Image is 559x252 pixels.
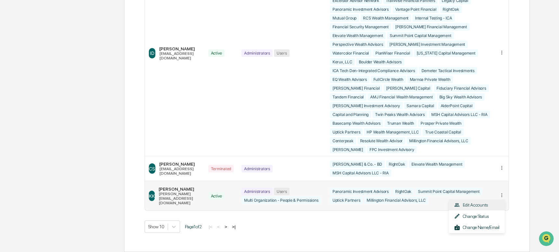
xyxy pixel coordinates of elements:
div: Tandem Financial [330,93,366,101]
div: Internal Testing - ICA [412,14,455,22]
span: Page 1 of 2 [185,224,202,229]
div: Fiduciary Financial Advisors [434,84,488,92]
div: Capital and Planning [330,111,371,118]
div: FullCircle Wealth [371,76,406,83]
div: Millington Financial Advisors, LLC [407,137,471,145]
button: Start new chat [110,52,118,59]
div: AMJ Financial Wealth Management [368,93,435,101]
div: ICA Tech Den-Integrated Compliance Advisors [330,67,418,74]
button: > [223,224,229,230]
span: ID [150,50,154,56]
div: Basecamp Wealth Advisors [330,120,383,127]
div: Mutual Group [330,14,359,22]
div: Terminated [208,165,234,172]
div: [EMAIL_ADDRESS][DOMAIN_NAME] [159,167,201,176]
div: We're available if you need us! [22,56,82,61]
div: Start new chat [22,50,107,56]
span: Pylon [65,110,79,115]
span: KK [149,193,155,199]
div: Marnoa Private Wealth [407,76,453,83]
div: 🔎 [6,95,12,100]
div: Administrators [241,49,273,57]
div: [PERSON_NAME][EMAIL_ADDRESS][DOMAIN_NAME] [159,192,201,205]
div: Summit Point Capital Management [415,188,482,195]
div: MSH Capital Advisors LLC - RIA [429,111,490,118]
div: Elevate Wealth Management [409,160,465,168]
div: PlanWiser Financial [373,49,412,57]
div: RCS Wealth Management [360,14,411,22]
div: Edit Accounts [454,202,500,208]
div: MSH Capital Advisors LLC - RIA [330,169,391,177]
div: Prosper Private Wealth [418,120,464,127]
button: >| [230,224,238,230]
p: How can we help? [6,14,118,24]
div: [US_STATE] Capital Management [414,49,478,57]
span: CS [149,166,155,171]
iframe: Open customer support [538,231,556,248]
div: Uptick Partners [330,196,363,204]
div: EQ Wealth Advisors [330,76,370,83]
span: Attestations [54,82,81,88]
div: [PERSON_NAME] [159,186,201,192]
div: AlderPoint Capital [438,102,475,109]
div: [PERSON_NAME] Financial [330,84,382,92]
a: 🖐️Preclearance [4,79,45,91]
div: Watercolor Financial [330,49,371,57]
div: Boulder Wealth Advisors [356,58,404,66]
a: Powered byPylon [46,110,79,115]
div: [PERSON_NAME] Investment Management [387,41,468,48]
div: Elevate Wealth Management [330,32,386,39]
div: Active [208,49,225,57]
div: Big Sky Wealth Advisors [437,93,485,101]
button: |< [207,224,214,230]
div: [PERSON_NAME] Investment Advisory [330,102,403,109]
div: [EMAIL_ADDRESS][DOMAIN_NAME] [159,51,201,60]
span: Preclearance [13,82,42,88]
div: Uptick Partners [330,128,363,136]
div: RightOak [386,160,408,168]
div: Panoramic Investment Advisors [330,188,391,195]
div: Financial Security Management [330,23,391,31]
div: [PERSON_NAME] Capital [383,84,433,92]
div: [PERSON_NAME] [159,46,201,51]
div: Change Name/Email [454,224,500,231]
div: [PERSON_NAME] [159,161,201,167]
div: [PERSON_NAME] Financial Management [393,23,470,31]
div: Vantage Point Financial [393,6,439,13]
div: Samara Capital [404,102,437,109]
div: [PERSON_NAME] & Co. - BD [330,160,385,168]
div: RightOak [440,6,461,13]
div: [PERSON_NAME] [330,146,366,153]
div: Multi Organization - People & Permissions [241,196,321,204]
button: < [215,224,222,230]
div: 🗄️ [47,82,52,88]
div: Centerpeak [330,137,356,145]
div: RightOak [393,188,414,195]
div: Users [274,188,290,195]
div: Demeter Tactical Investments [419,67,477,74]
div: Administrators [241,165,273,172]
div: Summit Point Capital Management [387,32,454,39]
div: Perspective Wealth Advisors [330,41,386,48]
a: 🔎Data Lookup [4,92,44,103]
div: HP Wealth Management, LLC [364,128,421,136]
div: True Coastal Capital [422,128,463,136]
span: Data Lookup [13,94,41,101]
div: Administrators [241,188,273,195]
a: 🗄️Attestations [45,79,83,91]
div: FPC Investment Advisory [367,146,417,153]
img: 1746055101610-c473b297-6a78-478c-a979-82029cc54cd1 [6,50,18,61]
div: Active [208,192,225,200]
div: Kerux, LLC [330,58,355,66]
div: Change Status [454,213,500,219]
div: Truman Wealth [384,120,417,127]
div: 🖐️ [6,82,12,88]
div: Users [274,49,290,57]
div: Millington Financial Advisors, LLC [364,196,428,204]
div: Twin Peaks Wealth Advisors [372,111,427,118]
div: Resolute Wealth Advisor [357,137,405,145]
div: Panoramic Investment Advisors [330,6,391,13]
